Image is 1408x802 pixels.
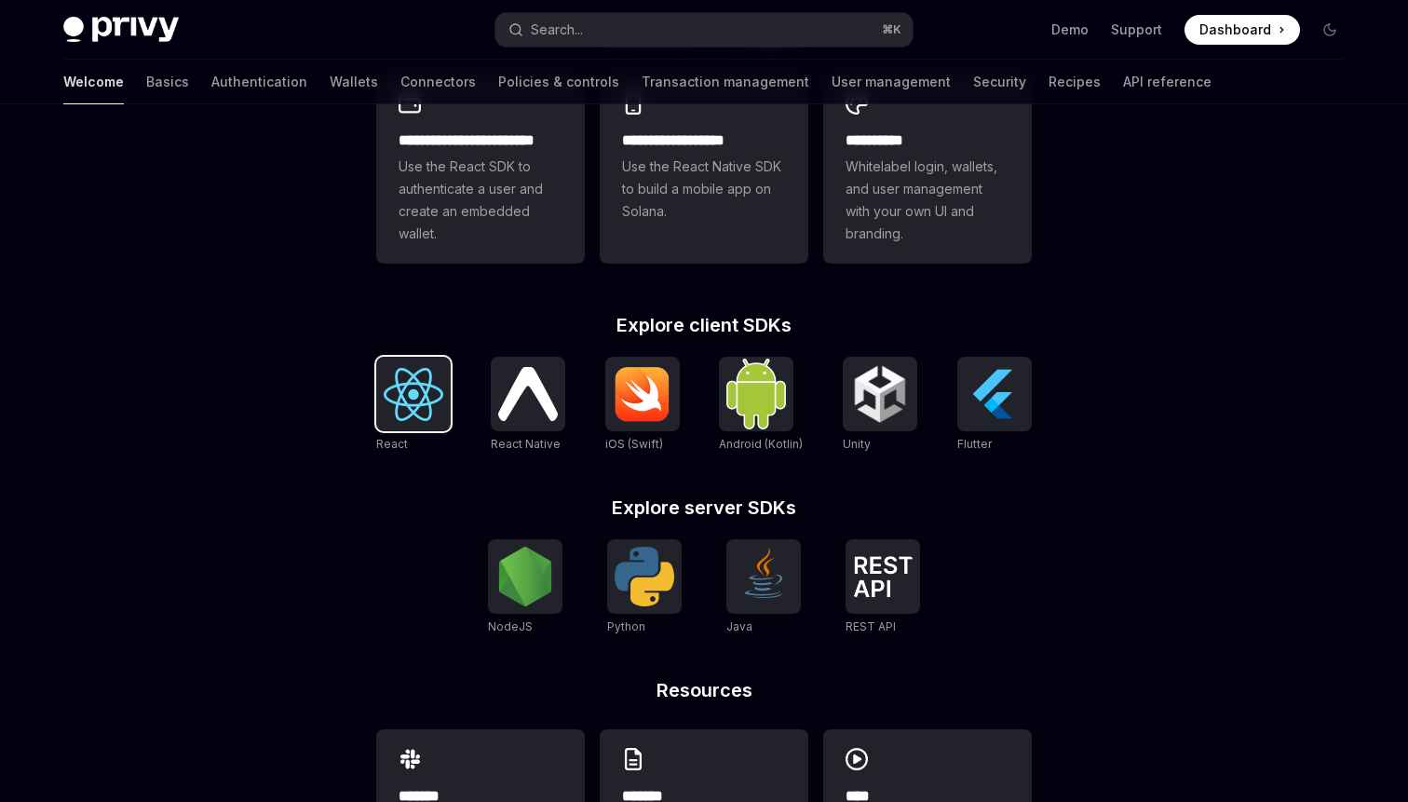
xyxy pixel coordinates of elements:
[823,74,1032,264] a: **** *****Whitelabel login, wallets, and user management with your own UI and branding.
[843,437,871,451] span: Unity
[965,364,1024,424] img: Flutter
[531,19,583,41] div: Search...
[376,498,1032,517] h2: Explore server SDKs
[607,619,645,633] span: Python
[1199,20,1271,39] span: Dashboard
[719,357,803,454] a: Android (Kotlin)Android (Kotlin)
[63,17,179,43] img: dark logo
[376,681,1032,700] h2: Resources
[850,364,910,424] img: Unity
[1123,60,1212,104] a: API reference
[491,437,561,451] span: React Native
[605,357,680,454] a: iOS (Swift)iOS (Swift)
[495,13,913,47] button: Open search
[1049,60,1101,104] a: Recipes
[400,60,476,104] a: Connectors
[846,156,1009,245] span: Whitelabel login, wallets, and user management with your own UI and branding.
[1185,15,1300,45] a: Dashboard
[622,156,786,223] span: Use the React Native SDK to build a mobile app on Solana.
[376,437,408,451] span: React
[498,60,619,104] a: Policies & controls
[957,357,1032,454] a: FlutterFlutter
[615,547,674,606] img: Python
[642,60,809,104] a: Transaction management
[973,60,1026,104] a: Security
[1051,20,1089,39] a: Demo
[853,556,913,597] img: REST API
[1315,15,1345,45] button: Toggle dark mode
[330,60,378,104] a: Wallets
[488,539,562,636] a: NodeJSNodeJS
[605,437,663,451] span: iOS (Swift)
[1111,20,1162,39] a: Support
[399,156,562,245] span: Use the React SDK to authenticate a user and create an embedded wallet.
[957,437,992,451] span: Flutter
[376,357,451,454] a: ReactReact
[726,539,801,636] a: JavaJava
[734,547,793,606] img: Java
[63,60,124,104] a: Welcome
[498,367,558,420] img: React Native
[376,316,1032,334] h2: Explore client SDKs
[607,539,682,636] a: PythonPython
[384,368,443,421] img: React
[613,366,672,422] img: iOS (Swift)
[488,619,533,633] span: NodeJS
[882,22,901,37] span: ⌘ K
[832,60,951,104] a: User management
[600,74,808,264] a: **** **** **** ***Use the React Native SDK to build a mobile app on Solana.
[719,437,803,451] span: Android (Kotlin)
[726,359,786,428] img: Android (Kotlin)
[843,357,917,454] a: UnityUnity
[211,60,307,104] a: Authentication
[146,60,189,104] a: Basics
[495,547,555,606] img: NodeJS
[726,619,752,633] span: Java
[491,357,565,454] a: React NativeReact Native
[846,619,896,633] span: REST API
[846,539,920,636] a: REST APIREST API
